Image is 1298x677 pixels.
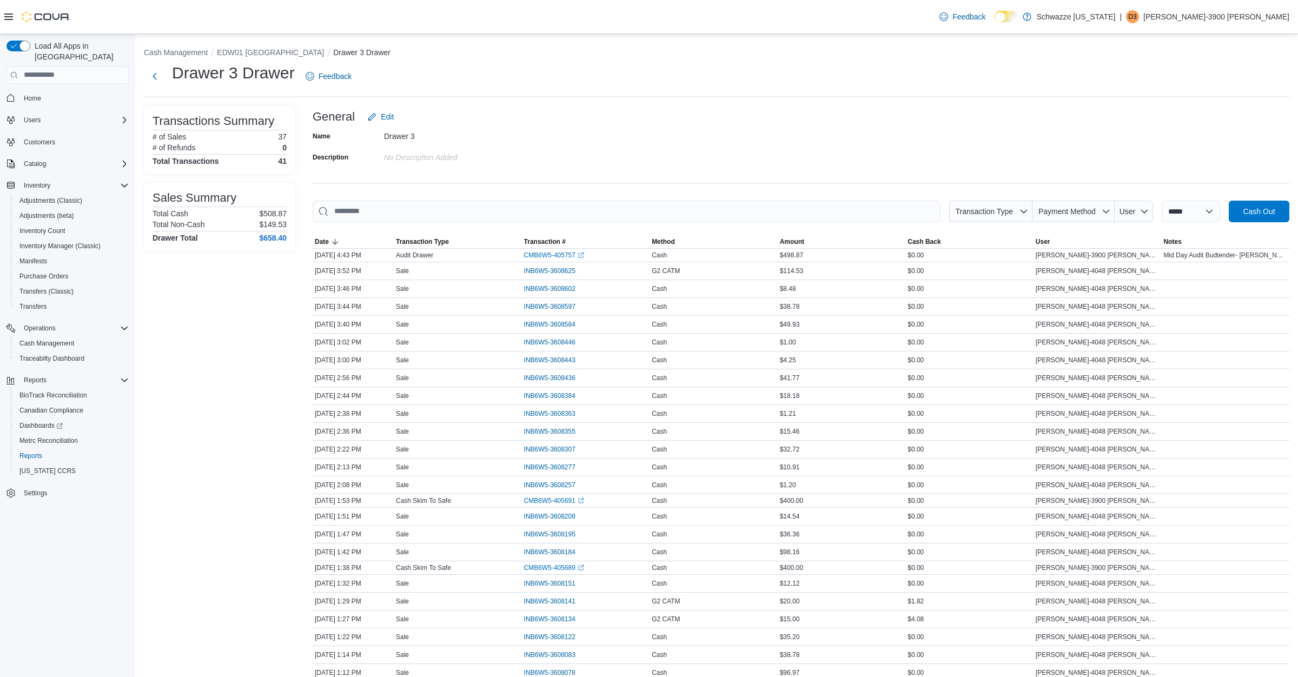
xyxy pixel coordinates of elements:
button: INB6W5-3608363 [524,407,586,420]
button: Home [2,90,133,106]
span: Cash [652,463,667,472]
span: Date [315,237,329,246]
button: INB6W5-3608436 [524,371,586,384]
span: $1.20 [780,481,796,489]
button: Edit [363,106,398,128]
span: [PERSON_NAME]-4048 [PERSON_NAME] [1036,267,1160,275]
nav: Complex example [6,86,129,529]
span: Transaction # [524,237,566,246]
span: [PERSON_NAME]-3900 [PERSON_NAME] [1036,251,1160,260]
a: Feedback [935,6,990,28]
span: Cash [652,481,667,489]
p: $508.87 [259,209,287,218]
span: [PERSON_NAME]-4048 [PERSON_NAME] [1036,427,1160,436]
button: Users [19,114,45,127]
h3: General [313,110,355,123]
button: Customers [2,134,133,150]
a: BioTrack Reconciliation [15,389,91,402]
span: Cash [652,320,667,329]
h1: Drawer 3 Drawer [172,62,295,84]
button: Notes [1161,235,1289,248]
span: Inventory Manager (Classic) [19,242,101,250]
span: INB6W5-3608134 [524,615,575,623]
button: Manifests [11,254,133,269]
span: INB6W5-3608083 [524,651,575,659]
div: [DATE] 1:53 PM [313,494,394,507]
span: Adjustments (Classic) [19,196,82,205]
a: Transfers (Classic) [15,285,78,298]
span: [PERSON_NAME]-4048 [PERSON_NAME] [1036,481,1160,489]
span: Transfers (Classic) [15,285,129,298]
button: INB6W5-3608584 [524,318,586,331]
div: [DATE] 2:56 PM [313,371,394,384]
div: $0.00 [905,300,1034,313]
a: Inventory Manager (Classic) [15,240,105,253]
span: [PERSON_NAME]-4048 [PERSON_NAME] [1036,320,1160,329]
span: INB6W5-3608355 [524,427,575,436]
label: Description [313,153,348,162]
span: Cash [652,409,667,418]
svg: External link [578,252,584,258]
span: Reports [19,374,129,387]
button: Inventory Count [11,223,133,238]
button: Settings [2,485,133,501]
button: Cash Back [905,235,1034,248]
span: Inventory Count [19,227,65,235]
h6: Total Cash [153,209,188,218]
div: [DATE] 2:22 PM [313,443,394,456]
div: [DATE] 3:00 PM [313,354,394,367]
p: | [1120,10,1122,23]
span: Users [19,114,129,127]
button: [US_STATE] CCRS [11,463,133,479]
div: [DATE] 2:44 PM [313,389,394,402]
p: Sale [396,267,409,275]
span: INB6W5-3608597 [524,302,575,311]
button: Users [2,112,133,128]
button: Traceabilty Dashboard [11,351,133,366]
a: CMB6W5-405691External link [524,496,584,505]
span: INB6W5-3608277 [524,463,575,472]
span: Cash [652,374,667,382]
a: Settings [19,487,51,500]
button: Cash Management [144,48,208,57]
span: Metrc Reconciliation [19,436,78,445]
span: Adjustments (beta) [15,209,129,222]
div: $0.00 [905,425,1034,438]
span: [PERSON_NAME]-4048 [PERSON_NAME] [1036,445,1160,454]
button: Reports [11,448,133,463]
span: INB6W5-3608625 [524,267,575,275]
span: $1.00 [780,338,796,347]
span: User [1120,207,1136,216]
svg: External link [578,497,584,504]
button: INB6W5-3608446 [524,336,586,349]
span: Edit [381,111,394,122]
div: [DATE] 3:40 PM [313,318,394,331]
span: Purchase Orders [19,272,69,281]
div: $0.00 [905,479,1034,492]
span: Reports [19,452,42,460]
span: Cash [652,391,667,400]
h4: Drawer Total [153,234,198,242]
button: BioTrack Reconciliation [11,388,133,403]
div: $0.00 [905,354,1034,367]
a: Dashboards [11,418,133,433]
span: [PERSON_NAME]-4048 [PERSON_NAME] [1036,391,1160,400]
button: Canadian Compliance [11,403,133,418]
div: $0.00 [905,264,1034,277]
p: Schwazze [US_STATE] [1037,10,1116,23]
button: Drawer 3 Drawer [333,48,390,57]
a: Dashboards [15,419,67,432]
p: Sale [396,338,409,347]
a: Cash Management [15,337,78,350]
span: INB6W5-3608436 [524,374,575,382]
span: Adjustments (beta) [19,211,74,220]
div: [DATE] 2:38 PM [313,407,394,420]
p: Cash Skim To Safe [396,496,451,505]
span: Transaction Type [396,237,449,246]
span: [PERSON_NAME]-4048 [PERSON_NAME] [1036,374,1160,382]
p: Sale [396,302,409,311]
h6: # of Sales [153,132,186,141]
span: INB6W5-3608141 [524,597,575,606]
div: [DATE] 4:43 PM [313,249,394,262]
div: $0.00 [905,336,1034,349]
